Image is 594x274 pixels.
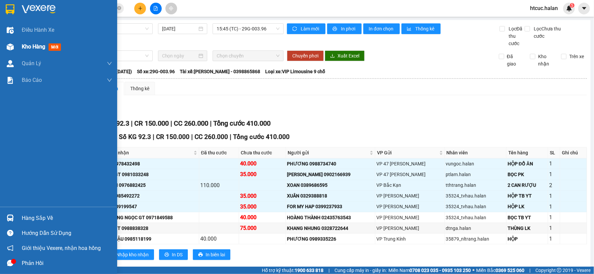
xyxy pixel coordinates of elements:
[549,170,559,178] div: 1
[407,26,413,32] span: bar-chart
[150,3,162,14] button: file-add
[191,133,193,141] span: |
[375,180,445,191] td: VP Bắc Kạn
[49,43,61,51] span: mới
[549,159,559,168] div: 1
[170,119,172,127] span: |
[376,181,443,189] div: VP Bắc Kạn
[415,25,435,32] span: Thống kê
[138,6,143,11] span: plus
[508,160,547,167] div: HỘP ĐỒ ĂN
[287,171,374,178] div: [PERSON_NAME] 0902166939
[375,223,445,234] td: VP Nguyễn Văn Cừ
[103,249,154,260] button: downloadNhập kho nhận
[508,171,547,178] div: BỌC PK
[549,192,559,200] div: 1
[341,25,356,32] span: In phơi
[376,160,443,167] div: VP 47 [PERSON_NAME]
[548,147,560,158] th: SL
[162,25,197,32] input: 15/09/2025
[164,252,169,258] span: printer
[369,25,394,32] span: In đơn chọn
[376,171,443,178] div: VP 47 [PERSON_NAME]
[22,228,112,238] div: Hướng dẫn sử dụng
[134,3,146,14] button: plus
[8,45,90,56] b: GỬI : VP Gang Thép
[327,23,362,34] button: printerIn phơi
[376,225,443,232] div: VP [PERSON_NAME]
[239,147,286,158] th: Chưa thu cước
[472,269,474,272] span: ⚪️
[508,203,547,210] div: HỘP LK
[210,119,212,127] span: |
[103,214,198,221] div: NK HỒNG NGỌC GT 0971849588
[262,267,323,274] span: Hỗ trợ kỹ thuật:
[508,192,547,199] div: HỘP TB YT
[103,203,198,210] div: HÀ 0989199547
[22,213,112,223] div: Hàng sắp về
[22,258,112,268] div: Phản hồi
[217,51,280,61] span: Chọn chuyến
[7,27,14,34] img: warehouse-icon
[7,60,14,67] img: warehouse-icon
[8,8,59,42] img: logo.jpg
[549,224,559,232] div: 1
[174,119,208,127] span: CC 260.000
[549,202,559,211] div: 1
[566,5,572,11] img: icon-new-feature
[287,23,325,34] button: syncLàm mới
[169,6,173,11] span: aim
[301,25,320,32] span: Làm mới
[571,3,573,8] span: 5
[117,6,121,10] span: close-circle
[376,192,443,199] div: VP [PERSON_NAME]
[529,267,530,274] span: |
[549,181,559,189] div: 2
[535,53,556,67] span: Kho nhận
[325,50,365,61] button: downloadXuất Excel
[7,43,14,50] img: warehouse-icon
[531,25,562,40] span: Lọc Chưa thu cước
[107,78,112,83] span: down
[287,235,374,243] div: PHƯƠNG 0989335226
[504,53,525,67] span: Đã giao
[180,68,260,75] span: Tài xế: [PERSON_NAME] - 0398865868
[206,251,225,258] span: In biên lai
[117,5,121,12] span: close-circle
[103,160,198,167] div: THU 0978432498
[230,133,231,141] span: |
[119,133,151,141] span: Số KG 92.3
[410,268,471,273] strong: 0708 023 035 - 0935 103 250
[287,181,374,189] div: XOAN 0389686595
[240,159,285,168] div: 40.000
[199,147,239,158] th: Đã thu cước
[332,26,338,32] span: printer
[217,24,280,34] span: 15:45 (TC) - 29G-003.96
[240,202,285,211] div: 35.000
[476,267,524,274] span: Miền Bắc
[103,225,198,232] div: SƠN GT 0988838328
[240,192,285,200] div: 35.000
[165,3,177,14] button: aim
[162,52,197,59] input: Chọn ngày
[446,160,506,167] div: vungoc.halan
[375,158,445,169] td: VP 47 Trần Khát Chân
[233,133,290,141] span: Tổng cước 410.000
[496,268,524,273] strong: 0369 525 060
[103,171,198,178] div: HIỆU GT 0981033248
[265,68,325,75] span: Loại xe: VIP Limousine 9 chỗ
[376,203,443,210] div: VP [PERSON_NAME]
[328,267,329,274] span: |
[508,181,547,189] div: 2 CAN RƯỢU
[153,133,154,141] span: |
[287,160,374,167] div: PHƯƠNG 0988734740
[338,52,359,59] span: Xuất Excel
[200,181,238,189] div: 110.000
[525,4,563,12] span: htcuc.halan
[330,53,335,59] span: download
[287,50,324,61] button: Chuyển phơi
[570,3,575,8] sup: 5
[131,119,133,127] span: |
[287,214,374,221] div: HOÀNG THÀNH 02435763543
[508,235,547,243] div: HỘP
